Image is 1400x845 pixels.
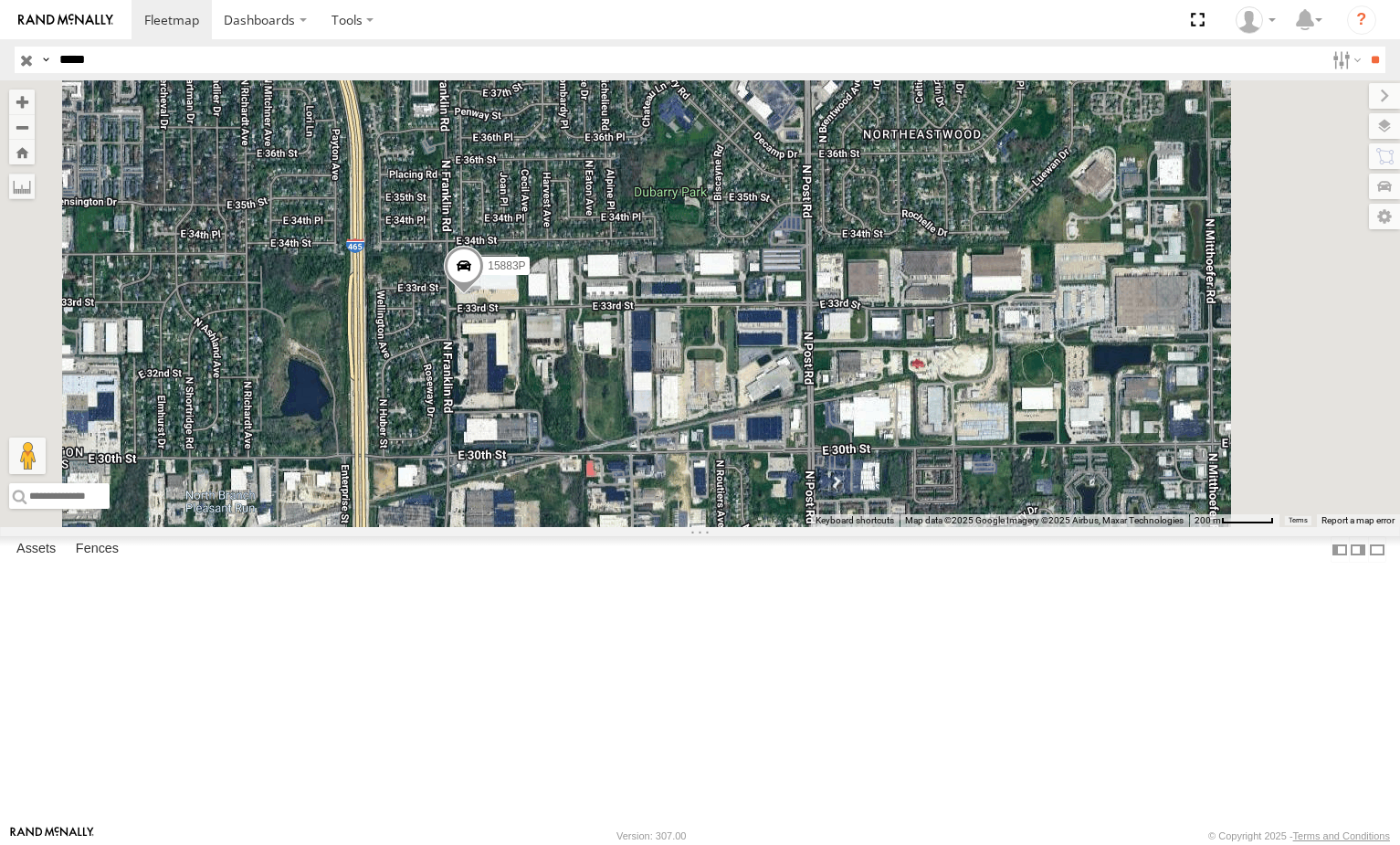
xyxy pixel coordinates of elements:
label: Assets [7,537,65,563]
button: Zoom Home [9,140,35,164]
i: ? [1347,5,1376,35]
img: rand-logo.svg [18,14,113,26]
label: Fences [67,537,128,563]
a: Visit our Website [10,827,94,845]
div: © Copyright 2025 - [1208,830,1390,841]
label: Search Query [38,47,53,73]
label: Dock Summary Table to the Left [1331,536,1349,563]
button: Keyboard shortcuts [816,514,894,527]
div: Version: 307.00 [616,830,686,841]
a: Terms (opens in new tab) [1289,517,1308,524]
button: Drag Pegman onto the map to open Street View [9,438,46,474]
button: Zoom out [9,114,35,140]
span: 200 m [1195,515,1221,525]
a: Terms and Conditions [1293,830,1390,841]
button: Map Scale: 200 m per 54 pixels [1189,514,1279,527]
label: Search Filter Options [1325,47,1364,73]
label: Dock Summary Table to the Right [1349,536,1367,563]
label: Measure [9,174,35,199]
span: Map data ©2025 Google Imagery ©2025 Airbus, Maxar Technologies [905,515,1184,525]
div: Paul Withrow [1229,6,1282,34]
a: Report a map error [1321,515,1395,525]
label: Map Settings [1369,204,1400,229]
label: Hide Summary Table [1368,536,1386,563]
button: Zoom in [9,90,35,114]
span: 15883P [488,259,525,272]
